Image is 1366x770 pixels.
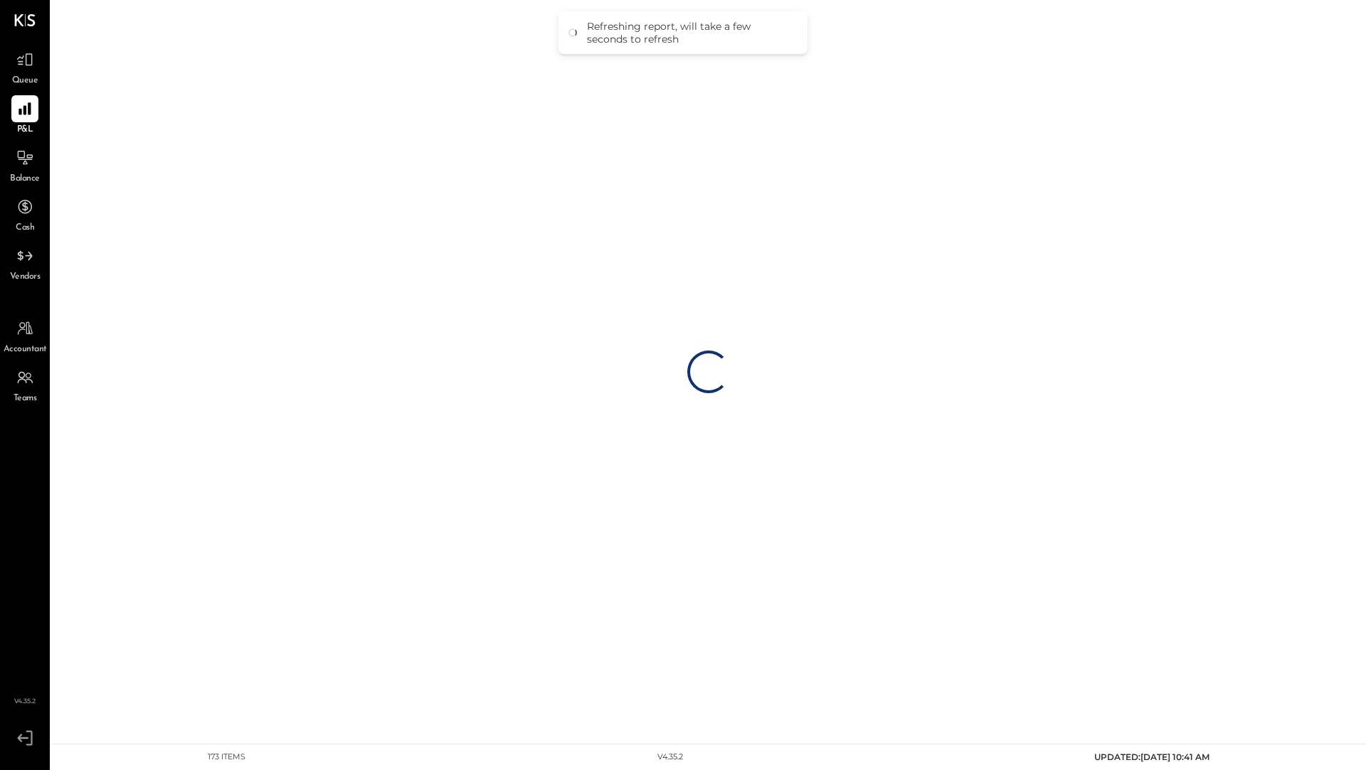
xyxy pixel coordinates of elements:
[1094,752,1209,762] span: UPDATED: [DATE] 10:41 AM
[4,343,47,356] span: Accountant
[12,75,38,87] span: Queue
[1,193,49,235] a: Cash
[17,124,33,137] span: P&L
[14,392,37,405] span: Teams
[1,144,49,186] a: Balance
[1,46,49,87] a: Queue
[208,752,245,763] div: 173 items
[16,222,34,235] span: Cash
[1,242,49,284] a: Vendors
[10,271,41,284] span: Vendors
[1,364,49,405] a: Teams
[1,315,49,356] a: Accountant
[1,95,49,137] a: P&L
[10,173,40,186] span: Balance
[657,752,683,763] div: v 4.35.2
[587,20,793,46] div: Refreshing report, will take a few seconds to refresh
